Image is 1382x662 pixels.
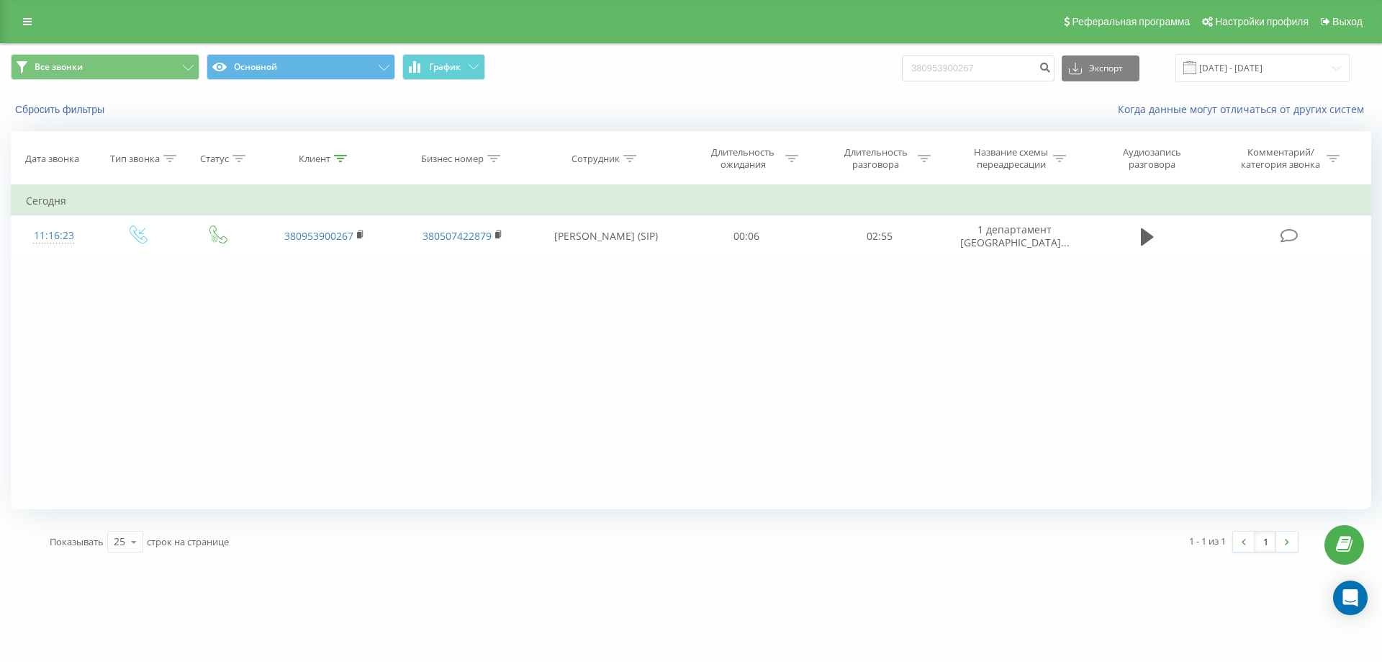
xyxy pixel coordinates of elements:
[902,55,1054,81] input: Поиск по номеру
[572,153,620,165] div: Сотрудник
[1215,16,1309,27] span: Настройки профиля
[1072,16,1190,27] span: Реферальная программа
[837,146,914,171] div: Длительность разговора
[429,62,461,72] span: График
[531,215,680,257] td: [PERSON_NAME] (SIP)
[960,223,1070,249] span: 1 департамент [GEOGRAPHIC_DATA]...
[1332,16,1363,27] span: Выход
[421,153,484,165] div: Бизнес номер
[972,146,1049,171] div: Название схемы переадресации
[423,229,492,243] a: 380507422879
[705,146,782,171] div: Длительность ожидания
[299,153,330,165] div: Клиент
[26,222,82,250] div: 11:16:23
[1255,532,1276,552] a: 1
[402,54,485,80] button: График
[114,534,125,549] div: 25
[680,215,813,257] td: 00:06
[50,535,104,548] span: Показывать
[1106,146,1199,171] div: Аудиозапись разговора
[813,215,945,257] td: 02:55
[110,153,160,165] div: Тип звонка
[1239,146,1323,171] div: Комментарий/категория звонка
[1118,102,1371,116] a: Когда данные могут отличаться от других систем
[25,153,79,165] div: Дата звонка
[1333,581,1368,615] div: Open Intercom Messenger
[1189,534,1226,548] div: 1 - 1 из 1
[12,187,1371,215] td: Сегодня
[11,103,112,116] button: Сбросить фильтры
[1062,55,1139,81] button: Экспорт
[200,153,229,165] div: Статус
[35,61,83,73] span: Все звонки
[207,54,395,80] button: Основной
[147,535,229,548] span: строк на странице
[11,54,199,80] button: Все звонки
[284,229,353,243] a: 380953900267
